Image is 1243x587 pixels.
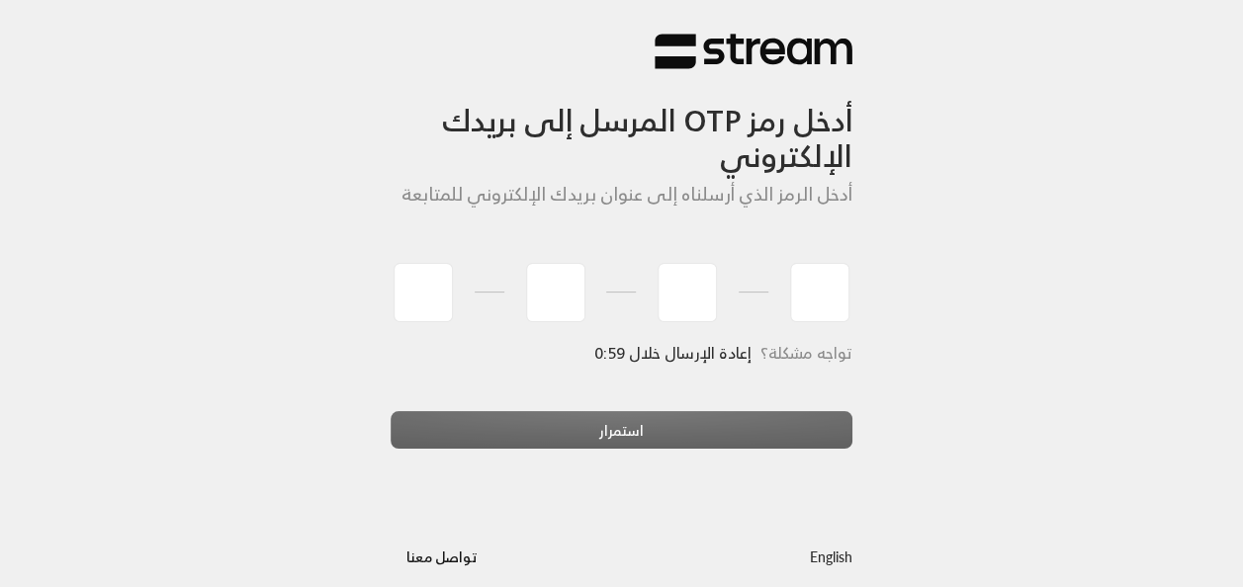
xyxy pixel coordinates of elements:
[655,33,852,71] img: Stream Logo
[391,539,494,575] button: تواصل معنا
[810,539,852,575] a: English
[760,339,852,367] span: تواجه مشكلة؟
[391,184,853,206] h5: أدخل الرمز الذي أرسلناه إلى عنوان بريدك الإلكتروني للمتابعة
[391,70,853,174] h3: أدخل رمز OTP المرسل إلى بريدك الإلكتروني
[595,339,752,367] span: إعادة الإرسال خلال 0:59
[391,545,494,569] a: تواصل معنا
